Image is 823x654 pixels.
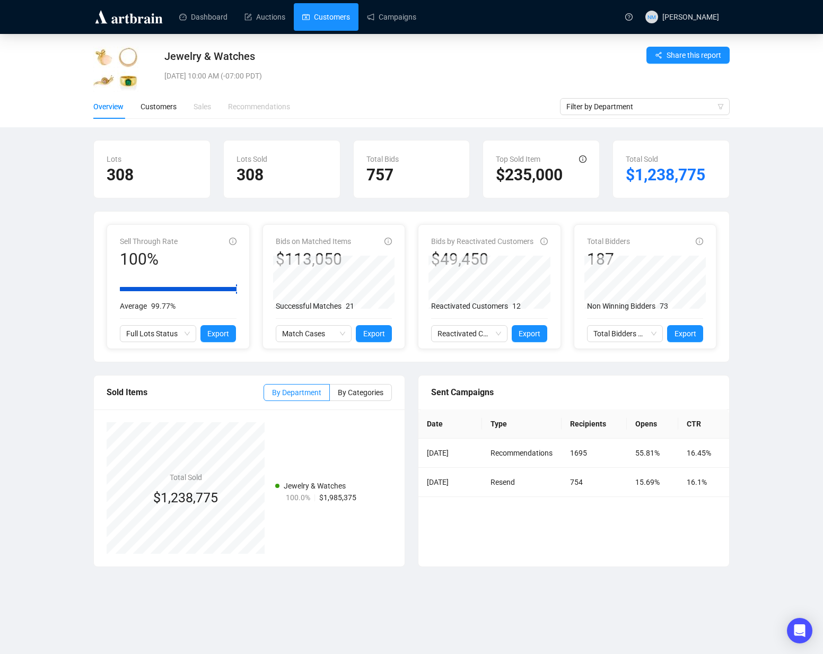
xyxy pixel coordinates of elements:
[675,328,696,339] span: Export
[164,49,555,64] div: Jewelry & Watches
[153,472,218,483] h4: Total Sold
[646,47,730,64] button: Share this report
[107,386,264,399] div: Sold Items
[164,70,555,82] div: [DATE] 10:00 AM (-07:00 PDT)
[272,388,321,397] span: By Department
[276,302,342,310] span: Successful Matches
[696,238,703,245] span: info-circle
[562,468,627,497] td: 754
[286,493,310,502] span: 100.0%
[678,468,729,497] td: 16.1%
[627,439,678,468] td: 55.81%
[319,493,356,502] span: $1,985,375
[787,618,812,643] div: Open Intercom Messenger
[431,249,533,269] div: $49,450
[363,328,385,339] span: Export
[141,101,177,112] div: Customers
[418,439,482,468] td: [DATE]
[244,3,285,31] a: Auctions
[579,155,586,163] span: info-circle
[126,326,190,342] span: Full Lots Status
[346,302,354,310] span: 21
[627,468,678,497] td: 15.69%
[282,326,346,342] span: Match Cases
[276,249,351,269] div: $113,050
[667,325,703,342] button: Export
[418,468,482,497] td: [DATE]
[120,249,178,269] div: 100%
[120,302,147,310] span: Average
[519,328,540,339] span: Export
[179,3,227,31] a: Dashboard
[93,8,164,25] img: logo
[366,155,399,163] span: Total Bids
[496,165,586,185] h2: $235,000
[562,439,627,468] td: 1695
[496,155,540,163] span: Top Sold Item
[626,155,658,163] span: Total Sold
[678,439,729,468] td: 16.45%
[153,487,218,508] div: $1,238,775
[627,409,678,439] th: Opens
[587,302,655,310] span: Non Winning Bidders
[228,101,290,112] div: Recommendations
[284,482,346,490] span: Jewelry & Watches
[667,49,721,61] span: Share this report
[625,13,633,21] span: question-circle
[431,237,533,246] span: Bids by Reactivated Customers
[93,71,115,92] img: 3_01.jpg
[367,3,416,31] a: Campaigns
[356,325,392,342] button: Export
[562,409,627,439] th: Recipients
[151,302,176,310] span: 99.77%
[566,99,723,115] span: Filter by Department
[587,237,630,246] span: Total Bidders
[200,325,237,342] button: Export
[207,328,229,339] span: Export
[93,101,124,112] div: Overview
[338,388,383,397] span: By Categories
[647,12,656,21] span: NM
[626,165,716,185] h2: $1,238,775
[678,409,729,439] th: CTR
[302,3,350,31] a: Customers
[512,302,521,310] span: 12
[194,101,211,112] div: Sales
[117,71,138,92] img: 4_01.jpg
[587,249,630,269] div: 187
[655,51,662,59] span: share-alt
[512,325,548,342] button: Export
[93,47,115,68] img: 1_01.jpg
[120,237,178,246] span: Sell Through Rate
[662,13,719,21] span: [PERSON_NAME]
[540,238,548,245] span: info-circle
[237,165,327,185] h2: 308
[107,155,121,163] span: Lots
[276,237,351,246] span: Bids on Matched Items
[229,238,237,245] span: info-circle
[482,409,562,439] th: Type
[366,165,457,185] h2: 757
[384,238,392,245] span: info-circle
[482,468,562,497] td: Resend
[237,155,267,163] span: Lots Sold
[431,386,716,399] div: Sent Campaigns
[660,302,668,310] span: 73
[418,409,482,439] th: Date
[482,439,562,468] td: Recommendations
[117,47,138,68] img: 2_01.jpg
[107,165,197,185] h2: 308
[431,302,508,310] span: Reactivated Customers
[593,326,657,342] span: Total Bidders Activity
[437,326,501,342] span: Reactivated Customers Activity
